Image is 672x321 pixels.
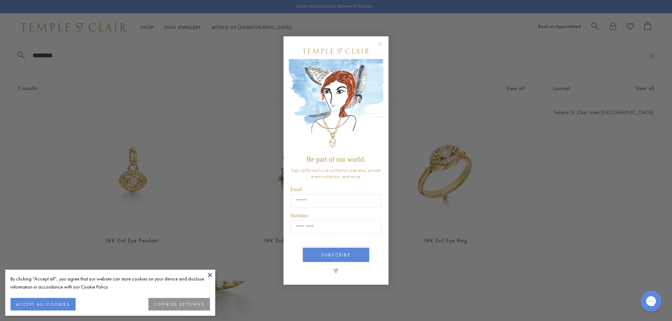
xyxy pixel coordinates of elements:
[10,298,76,311] button: ACCEPT ALL COOKIES
[291,213,308,218] span: Birthday
[637,288,665,314] iframe: Gorgias live chat messenger
[307,155,365,163] span: Be part of our world.
[379,43,388,52] button: Close dialog
[289,59,383,152] img: c4a9eb12-d91a-4d4a-8ee0-386386f4f338.jpeg
[303,49,369,54] img: Temple St. Clair
[148,298,210,311] button: COOKIES SETTINGS
[303,248,369,262] button: SUBSCRIBE
[10,275,210,291] div: By clicking “Accept all”, you agree that our website can store cookies on your device and disclos...
[291,194,381,207] input: Email
[291,167,381,180] span: Sign up for exclusive collection previews, private event invitations, and more.
[290,187,302,192] span: Email
[329,264,343,278] img: TSC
